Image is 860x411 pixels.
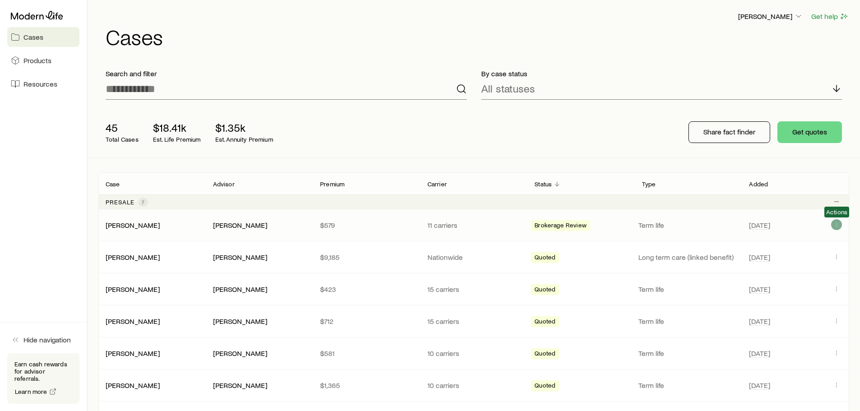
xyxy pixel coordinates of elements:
div: [PERSON_NAME] [106,381,160,390]
span: [DATE] [749,253,770,262]
div: [PERSON_NAME] [213,349,267,358]
p: 10 carriers [428,349,521,358]
p: [PERSON_NAME] [738,12,803,21]
div: Earn cash rewards for advisor referrals.Learn more [7,353,79,404]
p: $1.35k [215,121,273,134]
span: Products [23,56,51,65]
p: Case [106,180,120,188]
p: $579 [320,221,413,230]
p: Est. Annuity Premium [215,136,273,143]
a: [PERSON_NAME] [106,253,160,261]
p: Total Cases [106,136,139,143]
span: Quoted [535,286,555,295]
p: Term life [638,221,739,230]
a: [PERSON_NAME] [106,221,160,229]
p: $712 [320,317,413,326]
button: Get quotes [777,121,842,143]
div: [PERSON_NAME] [213,221,267,230]
a: Resources [7,74,79,94]
p: 11 carriers [428,221,521,230]
p: $581 [320,349,413,358]
a: [PERSON_NAME] [106,349,160,357]
div: [PERSON_NAME] [106,253,160,262]
a: [PERSON_NAME] [106,317,160,325]
p: $18.41k [153,121,201,134]
p: Term life [638,349,739,358]
span: Actions [826,208,847,216]
p: Share fact finder [703,127,755,136]
div: [PERSON_NAME] [213,317,267,326]
p: By case status [481,69,842,78]
p: 45 [106,121,139,134]
span: [DATE] [749,381,770,390]
p: Premium [320,180,344,188]
a: [PERSON_NAME] [106,381,160,389]
button: Hide navigation [7,330,79,350]
p: Type [642,180,656,188]
p: $9,185 [320,253,413,262]
a: Products [7,51,79,70]
p: Term life [638,285,739,294]
p: Est. Life Premium [153,136,201,143]
span: Quoted [535,382,555,391]
span: Quoted [535,318,555,327]
p: Added [749,180,768,188]
p: All statuses [481,82,535,95]
span: Learn more [15,388,47,395]
button: [PERSON_NAME] [738,11,804,22]
div: [PERSON_NAME] [106,349,160,358]
p: $423 [320,285,413,294]
span: Resources [23,79,57,88]
h1: Cases [106,26,849,47]
a: [PERSON_NAME] [106,285,160,293]
p: Term life [638,317,739,326]
span: [DATE] [749,285,770,294]
span: Brokerage Review [535,222,586,231]
p: Earn cash rewards for advisor referrals. [14,360,72,382]
span: [DATE] [749,349,770,358]
p: 15 carriers [428,317,521,326]
span: Quoted [535,350,555,359]
p: Status [535,180,552,188]
p: Carrier [428,180,447,188]
p: 10 carriers [428,381,521,390]
p: $1,365 [320,381,413,390]
div: [PERSON_NAME] [213,253,267,262]
p: Long term care (linked benefit) [638,253,739,262]
button: Get help [811,11,849,22]
span: Cases [23,32,43,42]
a: Cases [7,27,79,47]
span: Quoted [535,254,555,263]
div: [PERSON_NAME] [106,221,160,230]
span: [DATE] [749,221,770,230]
span: Hide navigation [23,335,71,344]
p: Presale [106,199,135,206]
p: Term life [638,381,739,390]
span: [DATE] [749,317,770,326]
button: Share fact finder [688,121,770,143]
p: Nationwide [428,253,521,262]
div: [PERSON_NAME] [213,381,267,390]
p: 15 carriers [428,285,521,294]
span: 7 [142,199,144,206]
p: Advisor [213,180,235,188]
div: [PERSON_NAME] [213,285,267,294]
p: Search and filter [106,69,467,78]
